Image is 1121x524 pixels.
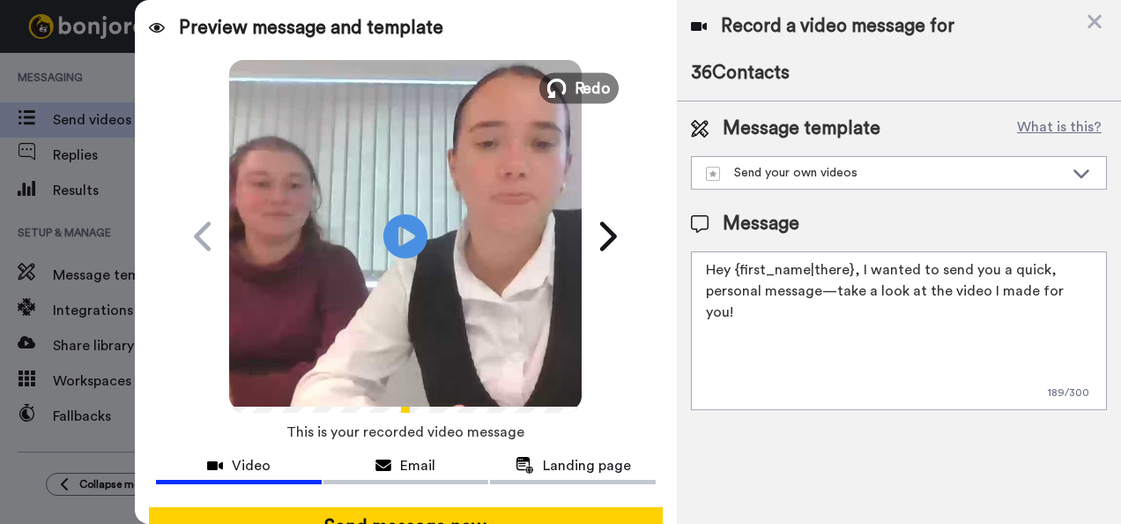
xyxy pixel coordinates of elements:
img: demo-template.svg [706,167,720,181]
span: Landing page [543,455,631,476]
span: Email [400,455,435,476]
button: What is this? [1012,116,1107,142]
textarea: Hey {first_name|there}, I wanted to send you a quick, personal message—take a look at the video I... [691,251,1107,410]
span: Message template [723,116,880,142]
span: This is your recorded video message [286,413,524,452]
span: Video [232,455,271,476]
div: Send your own videos [706,164,1064,182]
span: Message [723,211,799,237]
